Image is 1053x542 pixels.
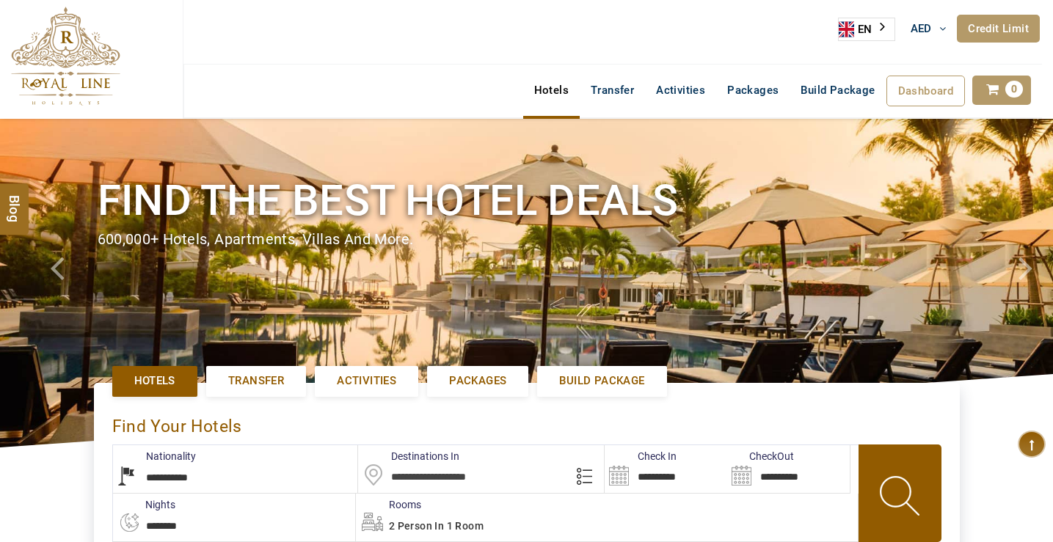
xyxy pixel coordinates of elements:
a: Transfer [206,366,306,396]
label: Rooms [356,497,421,512]
a: 0 [972,76,1031,105]
a: Packages [716,76,790,105]
label: Check In [605,449,677,464]
input: Search [727,445,850,493]
span: 0 [1005,81,1023,98]
div: Language [838,18,895,41]
span: AED [911,22,932,35]
aside: Language selected: English [838,18,895,41]
a: Hotels [523,76,580,105]
a: Packages [427,366,528,396]
a: Hotels [112,366,197,396]
span: Dashboard [898,84,954,98]
a: EN [839,18,894,40]
div: 600,000+ hotels, apartments, villas and more. [98,229,956,250]
label: Destinations In [358,449,459,464]
input: Search [605,445,727,493]
a: Activities [315,366,418,396]
span: Activities [337,373,396,389]
label: nights [112,497,175,512]
span: 2 Person in 1 Room [389,520,484,532]
label: CheckOut [727,449,794,464]
span: Hotels [134,373,175,389]
a: Build Package [537,366,666,396]
span: Build Package [559,373,644,389]
a: Credit Limit [957,15,1040,43]
a: Activities [645,76,716,105]
a: Build Package [790,76,886,105]
a: Transfer [580,76,645,105]
div: Find Your Hotels [112,401,941,444]
label: Nationality [113,449,196,464]
img: The Royal Line Holidays [11,7,120,106]
span: Transfer [228,373,284,389]
span: Packages [449,373,506,389]
h1: Find the best hotel deals [98,173,956,228]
